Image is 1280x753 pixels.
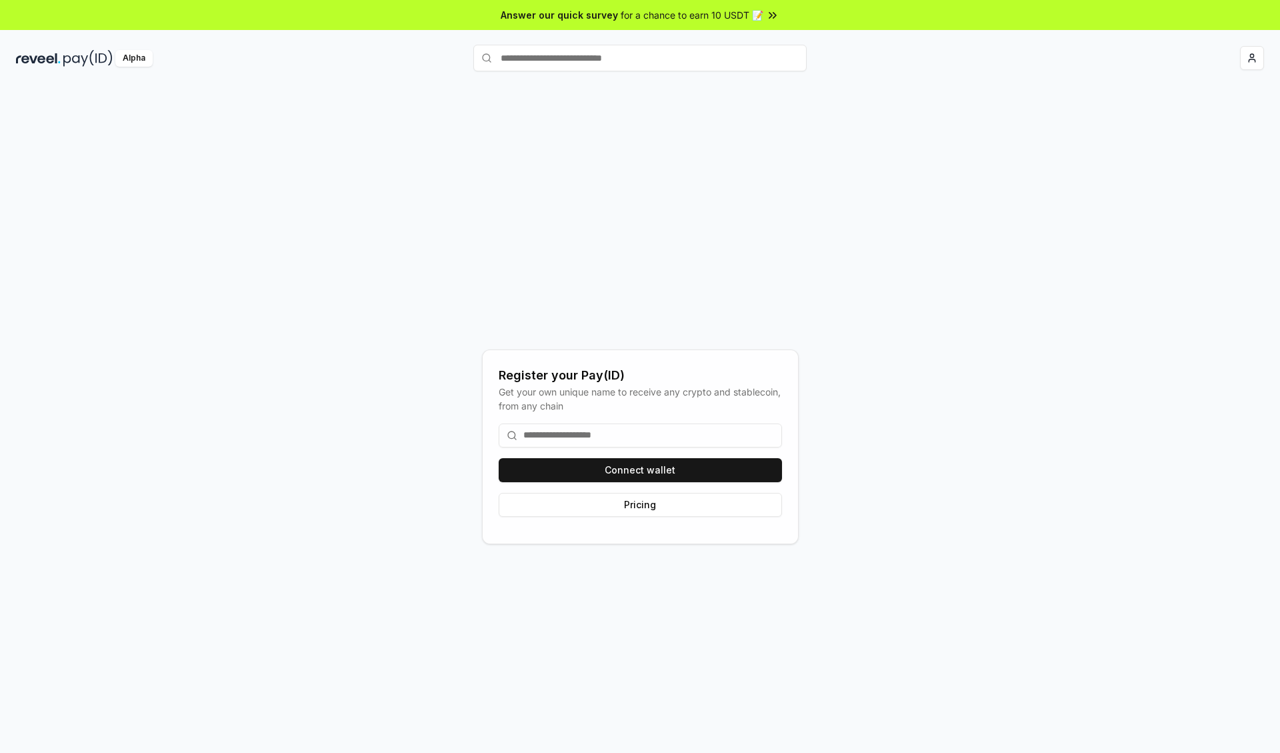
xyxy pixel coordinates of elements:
span: Answer our quick survey [501,8,618,22]
span: for a chance to earn 10 USDT 📝 [621,8,763,22]
div: Alpha [115,50,153,67]
img: pay_id [63,50,113,67]
div: Register your Pay(ID) [499,366,782,385]
button: Connect wallet [499,458,782,482]
div: Get your own unique name to receive any crypto and stablecoin, from any chain [499,385,782,413]
img: reveel_dark [16,50,61,67]
button: Pricing [499,493,782,517]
